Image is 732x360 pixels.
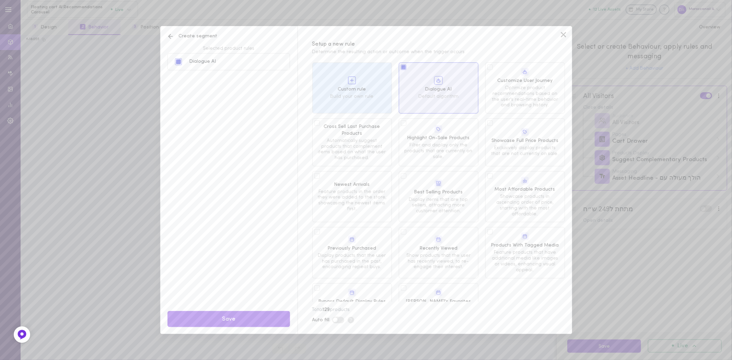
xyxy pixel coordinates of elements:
span: Automatically suggest products that complement items based on what the user has purchased. [317,138,387,161]
span: Show products that the user has recently viewed, to re-engage their interest. [404,253,473,270]
span: Build your own rule [317,94,387,100]
span: Optimize product recommendations based on the user's real-time behavior and browsing history. [490,85,560,108]
span: Highlight On-Sale Products [404,135,473,142]
span: Create segment [167,33,218,40]
span: Cross Sell Last Purchase Products [317,123,387,137]
span: Setup a new rule [312,40,558,48]
span: Feature products that have additional media like images or videos, enhancing visual appeal. [490,250,560,273]
span: Showcase Full Price Products [490,137,560,144]
img: ddd [434,235,443,244]
img: ddd [521,128,529,136]
span: Showcase products in ascending order of price, starting with the most affordable. [490,194,560,217]
span: Newest Arrivals [317,181,387,188]
span: Bypass Default Display Rules [317,298,387,305]
img: ddd [521,176,529,185]
span: Selected product rules [167,45,290,52]
span: Auto fill [312,317,330,324]
img: ddd [348,288,356,297]
span: Filter and display only the products that are currently on sale. [404,143,473,160]
span: Display items that are top sellers, attracting more customer attention. [404,197,473,214]
span: Exclusively display products that are not currently on sale. [490,145,560,157]
span: Products With Tagged Media [490,242,560,249]
span: Default algorithm [404,94,473,100]
img: ddd [434,179,443,188]
span: 129 [323,307,330,312]
span: Display products that the user has purchased in the past, encouraging repeat buys. [317,253,387,270]
span: Most Affordable Products [490,186,560,193]
img: ddd [434,76,443,85]
img: ddd [348,76,356,85]
span: Recently Viewed [404,245,473,252]
span: If the set rules match only a few products, the system will automatically add more items to the c... [347,316,355,324]
span: Custom rule [317,86,387,93]
span: Best Selling Products [404,189,473,196]
img: Feedback Button [17,329,27,340]
span: Feature products in the order they were added to the store, showcasing the newest items first. [317,189,387,212]
img: ddd [521,232,529,241]
img: ddd [521,68,529,76]
span: Determine the resulting action or outcome when the trigger occurs [312,49,558,55]
span: Dialogue AI [404,86,473,93]
img: ddd [348,235,356,244]
div: Dialogue AI [189,59,216,64]
span: [PERSON_NAME]'s Favorites [404,298,473,305]
button: Save [167,311,290,327]
img: ddd [434,288,443,297]
span: Previously Purchased [317,245,387,252]
img: ddd [434,125,443,133]
span: Customize User Journey [490,77,560,84]
span: Total products [312,307,350,312]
